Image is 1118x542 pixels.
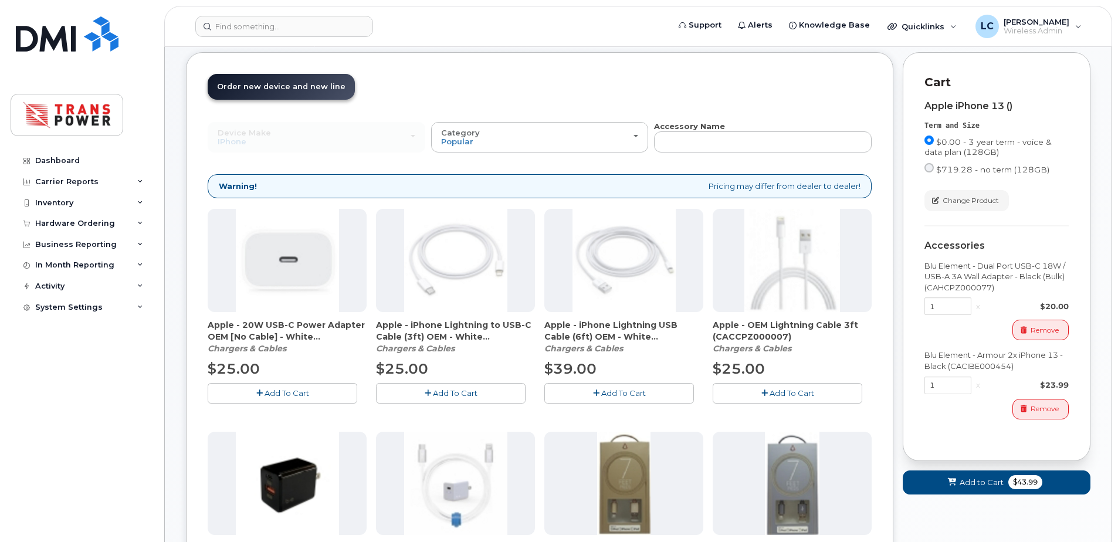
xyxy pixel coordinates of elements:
[985,380,1069,391] div: $23.99
[924,101,1069,111] div: Apple iPhone 13 ()
[799,19,870,31] span: Knowledge Base
[236,432,339,535] img: accessory36707.JPG
[943,195,999,206] span: Change Product
[376,319,535,343] span: Apple - iPhone Lightning to USB-C Cable (3ft) OEM - White (CAMIPZ000216)
[1012,320,1069,340] button: Remove
[713,319,872,343] span: Apple - OEM Lightning Cable 3ft (CACCPZ000007)
[433,388,477,398] span: Add To Cart
[208,319,367,343] span: Apple - 20W USB-C Power Adapter OEM [No Cable] - White (CAHCAP000073)
[985,301,1069,312] div: $20.00
[748,19,773,31] span: Alerts
[765,432,819,535] img: accessory36234.JPG
[404,432,507,535] img: accessory36774.JPG
[544,383,694,404] button: Add To Cart
[376,343,455,354] em: Chargers & Cables
[924,260,1069,293] div: Blu Element - Dual Port USB-C 18W / USB-A 3A Wall Adapter - Black (Bulk) (CAHCPZ000077)
[981,19,994,33] span: LC
[195,16,373,37] input: Find something...
[208,343,286,354] em: Chargers & Cables
[670,13,730,37] a: Support
[265,388,309,398] span: Add To Cart
[404,209,507,312] img: accessory36683.JPG
[781,13,878,37] a: Knowledge Base
[236,209,339,312] img: accessory36680.JPG
[713,343,791,354] em: Chargers & Cables
[924,121,1069,131] div: Term and Size
[924,190,1009,211] button: Change Product
[376,383,526,404] button: Add To Cart
[713,383,862,404] button: Add To Cart
[936,165,1049,174] span: $719.28 - no term (128GB)
[376,360,428,377] span: $25.00
[971,380,985,391] div: x
[217,82,345,91] span: Order new device and new line
[971,301,985,312] div: x
[1004,17,1069,26] span: [PERSON_NAME]
[1008,475,1042,489] span: $43.99
[924,74,1069,91] p: Cart
[960,477,1004,488] span: Add to Cart
[924,137,1052,157] span: $0.00 - 3 year term - voice & data plan (128GB)
[967,15,1090,38] div: Liam Crichton
[1031,404,1059,414] span: Remove
[1004,26,1069,36] span: Wireless Admin
[544,360,597,377] span: $39.00
[572,209,676,312] img: accessory36545.JPG
[544,319,703,343] span: Apple - iPhone Lightning USB Cable (6ft) OEM - White (CAMIPZ000167)
[219,181,257,192] strong: Warning!
[713,319,872,354] div: Apple - OEM Lightning Cable 3ft (CACCPZ000007)
[208,360,260,377] span: $25.00
[376,319,535,354] div: Apple - iPhone Lightning to USB-C Cable (3ft) OEM - White (CAMIPZ000216)
[744,209,841,312] img: accessory35880.JPG
[924,350,1069,371] div: Blu Element - Armour 2x iPhone 13 - Black (CACIBE000454)
[441,128,480,137] span: Category
[730,13,781,37] a: Alerts
[208,319,367,354] div: Apple - 20W USB-C Power Adapter OEM [No Cable] - White (CAHCAP000073)
[1012,399,1069,419] button: Remove
[441,137,473,146] span: Popular
[654,121,725,131] strong: Accessory Name
[1031,325,1059,336] span: Remove
[208,174,872,198] div: Pricing may differ from dealer to dealer!
[597,432,651,535] img: accessory36233.JPG
[879,15,965,38] div: Quicklinks
[924,240,1069,251] div: Accessories
[431,122,649,153] button: Category Popular
[770,388,814,398] span: Add To Cart
[924,163,934,172] input: $719.28 - no term (128GB)
[601,388,646,398] span: Add To Cart
[689,19,721,31] span: Support
[208,383,357,404] button: Add To Cart
[924,135,934,145] input: $0.00 - 3 year term - voice & data plan (128GB)
[903,470,1090,494] button: Add to Cart $43.99
[544,319,703,354] div: Apple - iPhone Lightning USB Cable (6ft) OEM - White (CAMIPZ000167)
[544,343,623,354] em: Chargers & Cables
[713,360,765,377] span: $25.00
[902,22,944,31] span: Quicklinks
